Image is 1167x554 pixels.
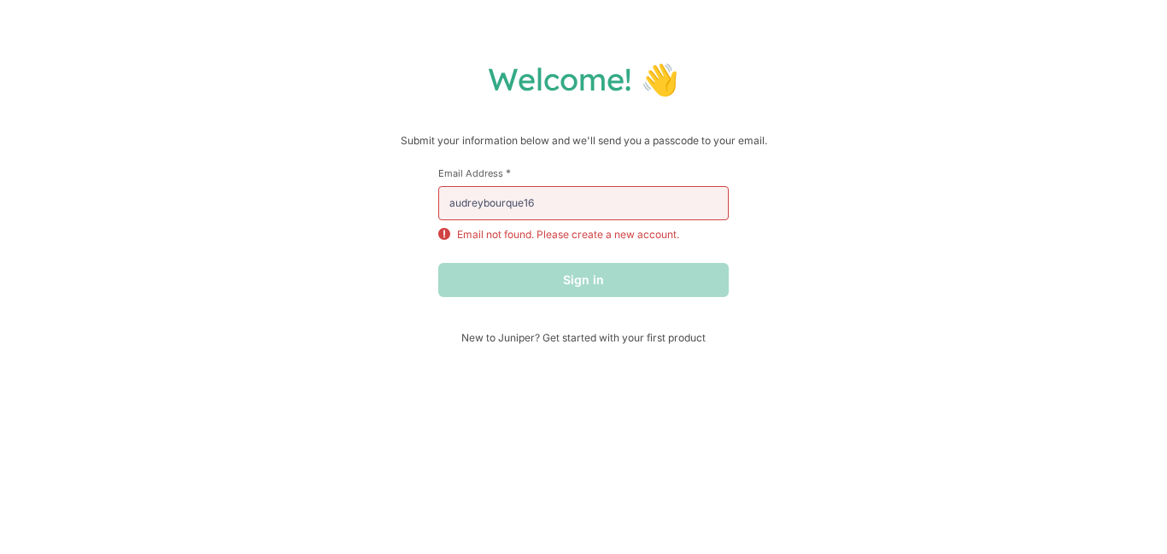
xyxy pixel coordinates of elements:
label: Email Address [438,166,729,179]
input: email@example.com [438,186,729,220]
span: This field is required. [506,166,511,179]
p: Email not found. Please create a new account. [457,227,679,242]
span: New to Juniper? Get started with your first product [438,331,729,344]
p: Submit your information below and we'll send you a passcode to your email. [17,132,1150,149]
h1: Welcome! 👋 [17,60,1150,98]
